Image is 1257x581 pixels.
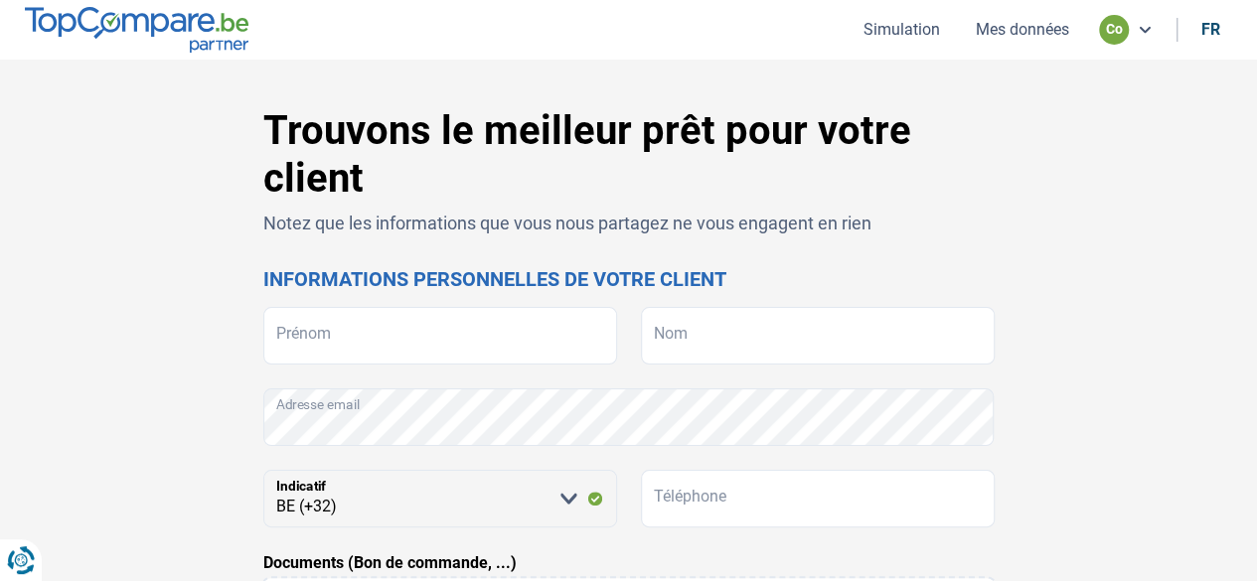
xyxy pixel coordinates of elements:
img: TopCompare.be [25,7,248,52]
p: Notez que les informations que vous nous partagez ne vous engagent en rien [263,211,995,235]
div: fr [1201,20,1220,39]
h1: Trouvons le meilleur prêt pour votre client [263,107,995,203]
input: 401020304 [641,470,995,527]
div: co [1099,15,1129,45]
h2: Informations personnelles de votre client [263,267,995,291]
button: Simulation [858,19,946,40]
label: Documents (Bon de commande, ...) [263,551,517,575]
button: Mes données [970,19,1075,40]
select: Indicatif [263,470,617,527]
